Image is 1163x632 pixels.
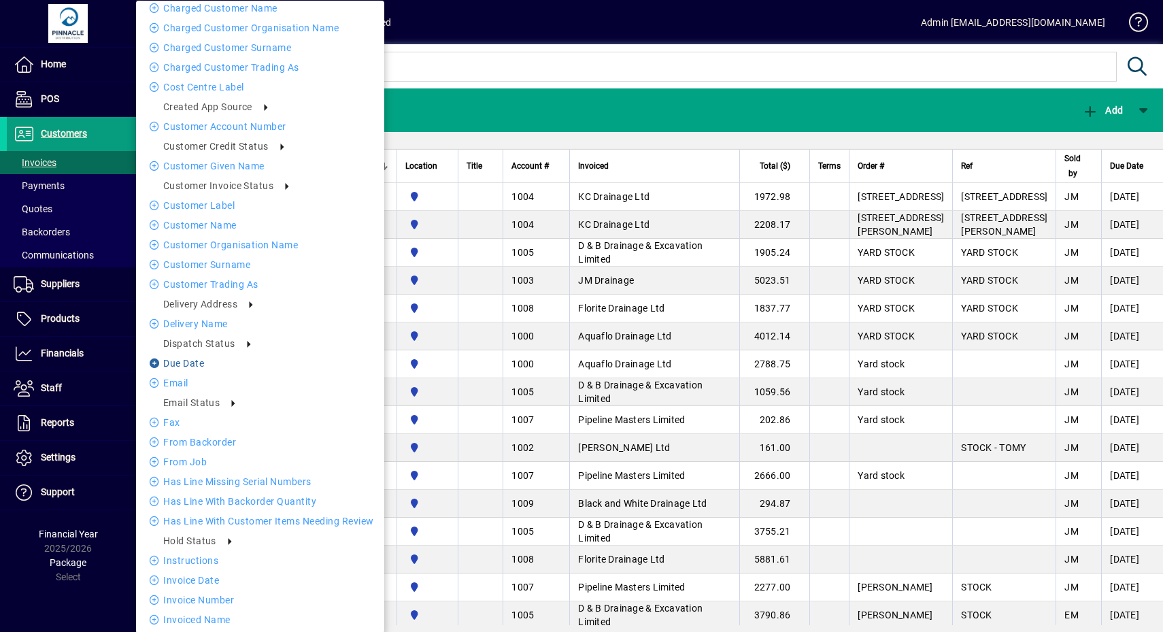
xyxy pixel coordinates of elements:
li: Instructions [136,552,384,569]
li: Customer Organisation name [136,237,384,253]
li: Has Line With Customer Items Needing Review [136,513,384,529]
li: Customer label [136,197,384,214]
li: Has Line Missing Serial Numbers [136,473,384,490]
span: Hold Status [163,535,216,546]
li: Invoice date [136,572,384,588]
li: From Backorder [136,434,384,450]
li: Customer name [136,217,384,233]
li: Invoice number [136,592,384,608]
li: Customer Account number [136,118,384,135]
li: Due date [136,355,384,371]
span: Created App Source [163,101,252,112]
li: Cost Centre Label [136,79,384,95]
li: Email [136,375,384,391]
li: Charged Customer Organisation name [136,20,384,36]
li: Has Line With Backorder Quantity [136,493,384,510]
li: Charged Customer Trading as [136,59,384,76]
li: Charged Customer Surname [136,39,384,56]
li: Fax [136,414,384,431]
li: Customer Surname [136,256,384,273]
li: Delivery name [136,316,384,332]
span: Customer Invoice Status [163,180,273,191]
span: Customer credit status [163,141,269,152]
li: Customer Trading as [136,276,384,293]
li: Customer Given name [136,158,384,174]
span: Dispatch Status [163,338,235,349]
li: From Job [136,454,384,470]
span: Email status [163,397,220,408]
span: Delivery address [163,299,237,310]
li: Invoiced Name [136,612,384,628]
